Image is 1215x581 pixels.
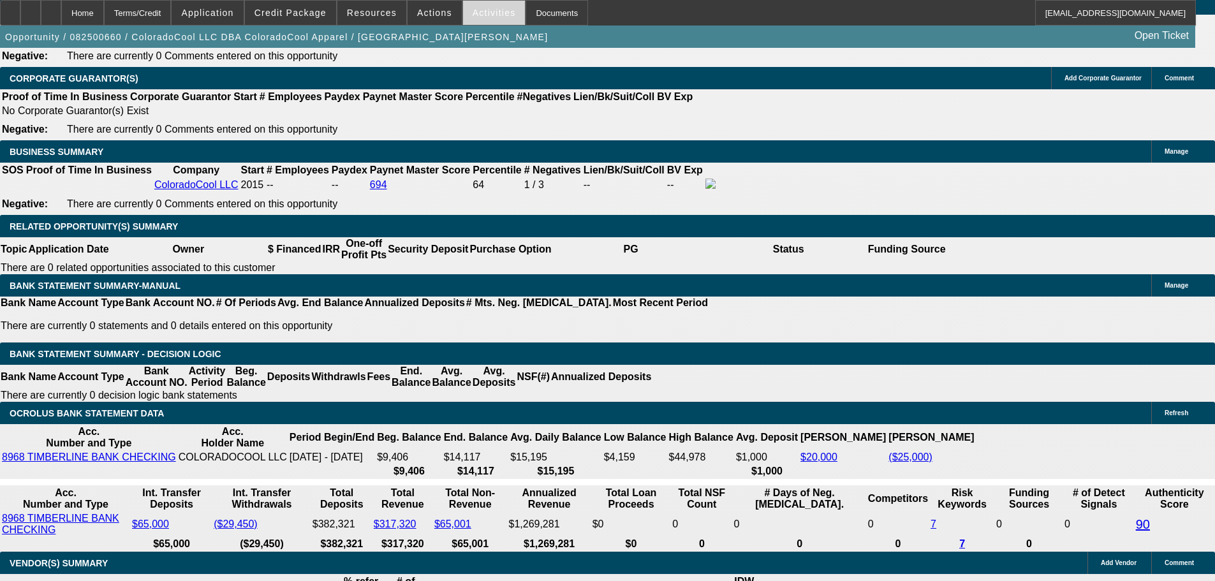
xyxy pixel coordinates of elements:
th: Account Type [57,365,125,389]
th: High Balance [668,425,734,450]
td: $14,117 [443,451,508,464]
div: 64 [473,179,521,191]
a: ($29,450) [214,518,258,529]
b: Lien/Bk/Suit/Coll [573,91,654,102]
span: Credit Package [254,8,327,18]
a: $65,000 [132,518,169,529]
a: $20,000 [800,452,837,462]
span: There are currently 0 Comments entered on this opportunity [67,50,337,61]
b: Paynet Master Score [363,91,463,102]
td: -- [331,178,368,192]
button: Actions [408,1,462,25]
th: Annualized Deposits [364,297,465,309]
th: Sum of the Total NSF Count and Total Overdraft Fee Count from Ocrolus [672,487,732,511]
td: 2015 [240,178,265,192]
th: Avg. Deposits [472,365,517,389]
td: $0 [592,512,671,536]
th: # Of Periods [216,297,277,309]
a: ($25,000) [888,452,932,462]
th: Int. Transfer Withdrawals [213,487,311,511]
th: IRR [321,237,341,261]
th: NSF(#) [516,365,550,389]
b: BV Exp [657,91,693,102]
b: #Negatives [517,91,571,102]
div: 1 / 3 [524,179,581,191]
p: There are currently 0 statements and 0 details entered on this opportunity [1,320,708,332]
b: # Employees [260,91,322,102]
th: Total Deposits [312,487,372,511]
b: Start [241,165,264,175]
a: 7 [931,518,936,529]
span: Comment [1165,75,1194,82]
th: Beg. Balance [376,425,441,450]
th: $65,001 [434,538,507,550]
b: BV Exp [667,165,703,175]
b: Percentile [473,165,521,175]
b: Lien/Bk/Suit/Coll [584,165,665,175]
span: Refresh [1165,409,1188,416]
th: Authenticity Score [1135,487,1214,511]
th: Total Revenue [373,487,432,511]
a: 8968 TIMBERLINE BANK CHECKING [2,513,119,535]
td: $44,978 [668,451,734,464]
span: BANK STATEMENT SUMMARY-MANUAL [10,281,180,291]
th: [PERSON_NAME] [888,425,975,450]
th: $15,195 [510,465,602,478]
th: Proof of Time In Business [26,164,152,177]
th: Total Loan Proceeds [592,487,671,511]
th: Low Balance [603,425,667,450]
th: Funding Sources [996,487,1063,511]
b: Paynet Master Score [370,165,470,175]
span: Activities [473,8,516,18]
th: Avg. Balance [431,365,471,389]
td: $15,195 [510,451,602,464]
td: COLORADOCOOL LLC [178,451,288,464]
b: Corporate Guarantor [130,91,231,102]
th: Total Non-Revenue [434,487,507,511]
span: There are currently 0 Comments entered on this opportunity [67,124,337,135]
th: Account Type [57,297,125,309]
th: $65,000 [131,538,212,550]
td: No Corporate Guarantor(s) Exist [1,105,698,117]
span: -- [267,179,274,190]
button: Activities [463,1,526,25]
b: Negative: [2,50,48,61]
th: $1,269,281 [508,538,590,550]
b: Paydex [332,165,367,175]
th: Acc. Holder Name [178,425,288,450]
th: [PERSON_NAME] [800,425,887,450]
th: $14,117 [443,465,508,478]
td: 0 [1064,512,1134,536]
span: RELATED OPPORTUNITY(S) SUMMARY [10,221,178,232]
th: Int. Transfer Deposits [131,487,212,511]
button: Application [172,1,243,25]
td: 0 [733,512,865,536]
b: Company [173,165,219,175]
td: -- [583,178,665,192]
b: Paydex [325,91,360,102]
a: 90 [1136,517,1150,531]
th: End. Balance [443,425,508,450]
th: # of Detect Signals [1064,487,1134,511]
td: $382,321 [312,512,372,536]
th: SOS [1,164,24,177]
a: Open Ticket [1130,25,1194,47]
th: Beg. Balance [226,365,266,389]
b: Negative: [2,124,48,135]
th: One-off Profit Pts [341,237,387,261]
b: Percentile [466,91,514,102]
th: $9,406 [376,465,441,478]
th: Risk Keywords [930,487,994,511]
span: Bank Statement Summary - Decision Logic [10,349,221,359]
th: Funding Source [867,237,946,261]
th: Most Recent Period [612,297,709,309]
td: -- [666,178,703,192]
button: Resources [337,1,406,25]
span: There are currently 0 Comments entered on this opportunity [67,198,337,209]
span: Resources [347,8,397,18]
span: OCROLUS BANK STATEMENT DATA [10,408,164,418]
a: $65,001 [434,518,471,529]
th: $1,000 [735,465,799,478]
th: 0 [672,538,732,550]
a: 694 [370,179,387,190]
